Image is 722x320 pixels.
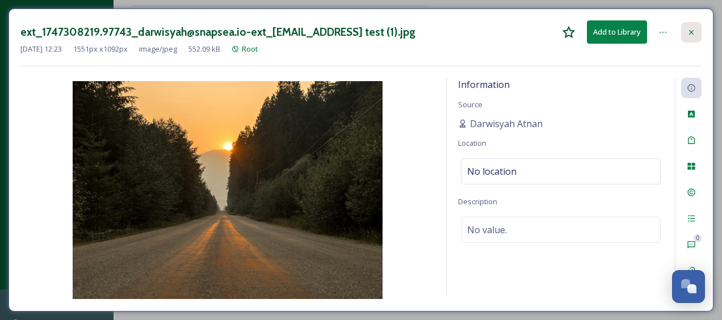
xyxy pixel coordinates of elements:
button: Add to Library [587,20,647,44]
span: 1551 px x 1092 px [73,44,128,54]
span: image/jpeg [139,44,177,54]
span: [DATE] 12:23 [20,44,62,54]
span: No location [467,165,517,178]
span: Root [242,44,258,54]
button: Open Chat [672,270,705,303]
div: 0 [694,234,702,242]
img: darwisyah%40snapsea.io-ext_1730899808.721335_aleks%40ai.com-lets%20test%20%281%29.jpg [20,81,435,299]
h3: ext_1747308219.97743_darwisyah@snapsea.io-ext_[EMAIL_ADDRESS] test (1).jpg [20,24,415,40]
span: No value. [467,223,507,237]
span: Source [458,99,482,110]
span: Description [458,196,497,207]
span: Location [458,138,486,148]
span: Information [458,78,510,91]
span: Darwisyah Atnan [470,117,543,130]
span: 552.09 kB [188,44,220,54]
